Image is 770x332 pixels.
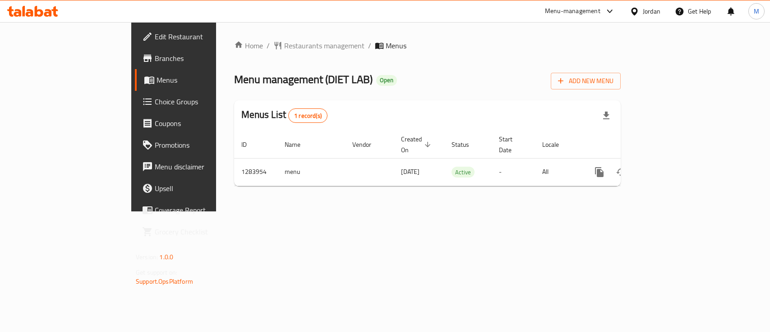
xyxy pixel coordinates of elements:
div: Active [452,167,475,178]
div: Open [376,75,397,86]
nav: breadcrumb [234,40,621,51]
span: Menu disclaimer [155,161,253,172]
span: Choice Groups [155,96,253,107]
td: All [535,158,581,186]
h2: Menus List [241,108,327,123]
div: Export file [595,105,617,126]
a: Branches [135,47,260,69]
span: Menu management ( DIET LAB ) [234,69,373,89]
span: 1.0.0 [159,251,173,263]
li: / [267,40,270,51]
span: M [754,6,759,16]
span: ID [241,139,258,150]
span: Name [285,139,312,150]
span: Get support on: [136,267,177,278]
a: Choice Groups [135,91,260,112]
a: Menus [135,69,260,91]
a: Support.OpsPlatform [136,276,193,287]
a: Edit Restaurant [135,26,260,47]
a: Promotions [135,134,260,156]
span: Coverage Report [155,205,253,215]
td: - [492,158,535,186]
span: [DATE] [401,166,420,178]
span: 1 record(s) [289,112,327,120]
button: Add New Menu [551,73,621,89]
div: Total records count [288,108,327,123]
span: Add New Menu [558,75,613,87]
span: Vendor [352,139,383,150]
div: Menu-management [545,6,600,17]
span: Coupons [155,118,253,129]
a: Restaurants management [273,40,364,51]
table: enhanced table [234,131,682,186]
span: Start Date [499,134,524,155]
span: Active [452,167,475,178]
a: Coupons [135,112,260,134]
span: Menus [157,75,253,85]
div: Jordan [643,6,660,16]
span: Locale [542,139,571,150]
a: Grocery Checklist [135,221,260,243]
span: Promotions [155,140,253,150]
button: Change Status [610,161,632,183]
a: Coverage Report [135,199,260,221]
span: Status [452,139,481,150]
span: Restaurants management [284,40,364,51]
th: Actions [581,131,682,159]
span: Created On [401,134,433,155]
span: Version: [136,251,158,263]
span: Branches [155,53,253,64]
li: / [368,40,371,51]
a: Upsell [135,178,260,199]
td: menu [277,158,345,186]
span: Menus [386,40,406,51]
span: Upsell [155,183,253,194]
span: Open [376,76,397,84]
span: Grocery Checklist [155,226,253,237]
a: Menu disclaimer [135,156,260,178]
span: Edit Restaurant [155,31,253,42]
button: more [589,161,610,183]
